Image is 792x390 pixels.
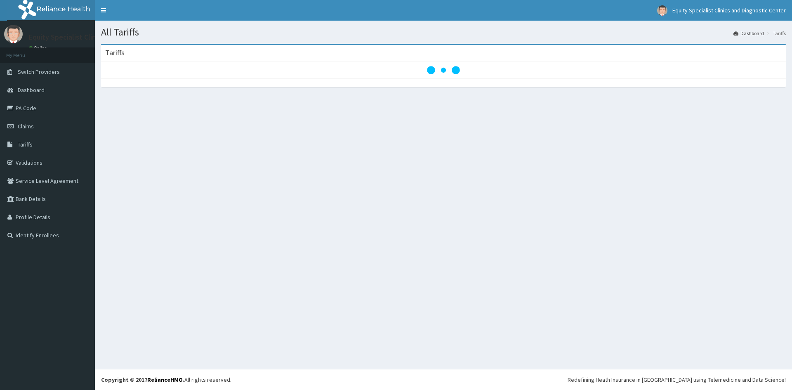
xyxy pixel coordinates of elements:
[18,86,45,94] span: Dashboard
[672,7,786,14] span: Equity Specialist Clinics and Diagnostic Center
[101,27,786,38] h1: All Tariffs
[147,376,183,383] a: RelianceHMO
[4,25,23,43] img: User Image
[101,376,184,383] strong: Copyright © 2017 .
[105,49,125,57] h3: Tariffs
[733,30,764,37] a: Dashboard
[568,376,786,384] div: Redefining Heath Insurance in [GEOGRAPHIC_DATA] using Telemedicine and Data Science!
[18,123,34,130] span: Claims
[657,5,667,16] img: User Image
[29,33,178,41] p: Equity Specialist Clinics and Diagnostic Center
[95,369,792,390] footer: All rights reserved.
[29,45,49,51] a: Online
[18,141,33,148] span: Tariffs
[18,68,60,76] span: Switch Providers
[765,30,786,37] li: Tariffs
[427,54,460,87] svg: audio-loading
